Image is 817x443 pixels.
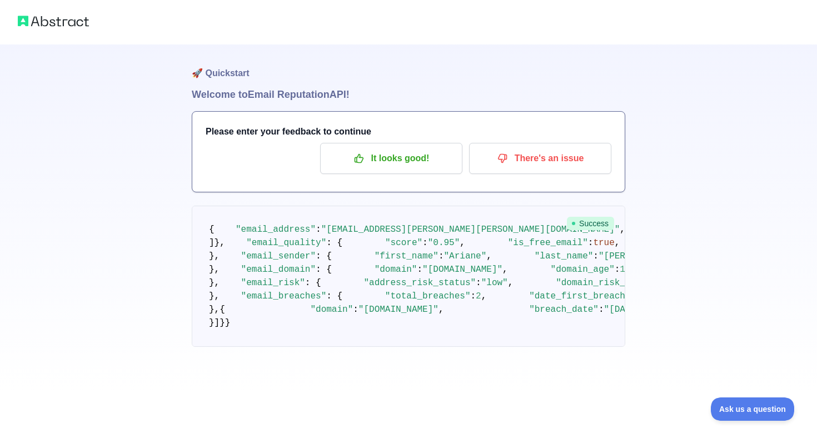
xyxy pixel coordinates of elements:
p: It looks good! [328,149,454,168]
span: Success [567,217,614,230]
span: "[EMAIL_ADDRESS][PERSON_NAME][PERSON_NAME][DOMAIN_NAME]" [321,225,620,235]
span: "0.95" [428,238,460,248]
span: "low" [481,278,508,288]
span: : { [326,238,342,248]
span: "is_free_email" [508,238,588,248]
span: "[DOMAIN_NAME]" [422,265,502,275]
span: "email_domain" [241,265,316,275]
span: "email_risk" [241,278,305,288]
span: 11009 [620,265,646,275]
span: : [588,238,594,248]
span: , [615,238,620,248]
span: "domain_risk_status" [556,278,662,288]
span: : { [305,278,321,288]
img: Abstract logo [18,13,89,29]
span: , [460,238,465,248]
h1: Welcome to Email Reputation API! [192,87,625,102]
span: "[DOMAIN_NAME]" [358,305,439,315]
span: : [476,278,481,288]
span: "first_name" [375,251,439,261]
span: "address_risk_status" [363,278,476,288]
span: , [439,305,444,315]
span: : [417,265,422,275]
span: 2 [476,291,481,301]
span: "email_sender" [241,251,316,261]
span: , [486,251,492,261]
span: : [470,291,476,301]
span: true [593,238,614,248]
span: "email_quality" [246,238,326,248]
span: "total_breaches" [385,291,471,301]
span: "Ariane" [444,251,486,261]
span: "score" [385,238,422,248]
button: It looks good! [320,143,462,174]
span: "domain" [310,305,353,315]
span: , [508,278,514,288]
span: : [599,305,604,315]
span: : [593,251,599,261]
p: There's an issue [477,149,603,168]
span: , [620,225,625,235]
span: : { [326,291,342,301]
span: "domain" [375,265,417,275]
span: "[DATE]" [604,305,647,315]
span: : [615,265,620,275]
button: There's an issue [469,143,611,174]
h3: Please enter your feedback to continue [206,125,611,138]
span: "email_breaches" [241,291,327,301]
span: : [439,251,444,261]
span: : { [316,251,332,261]
span: , [502,265,508,275]
span: : [316,225,321,235]
h1: 🚀 Quickstart [192,44,625,87]
span: "date_first_breached" [529,291,641,301]
iframe: Toggle Customer Support [711,397,795,421]
span: { [209,225,215,235]
span: "[PERSON_NAME]" [599,251,679,261]
span: "domain_age" [551,265,615,275]
span: : [353,305,358,315]
span: "email_address" [236,225,316,235]
span: : { [316,265,332,275]
span: : [422,238,428,248]
span: , [481,291,487,301]
span: "last_name" [535,251,594,261]
span: "breach_date" [529,305,599,315]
